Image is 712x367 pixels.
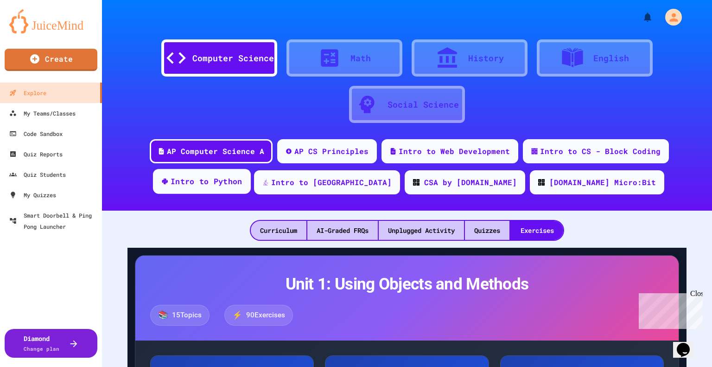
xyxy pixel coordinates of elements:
[9,189,56,200] div: My Quizzes
[4,4,64,59] div: Chat with us now!Close
[5,49,97,71] a: Create
[673,330,703,358] iframe: chat widget
[655,6,684,28] div: My Account
[593,52,629,64] div: English
[232,309,242,321] span: ⚡
[465,221,509,240] div: Quizzes
[549,177,656,188] div: [DOMAIN_NAME] Micro:Bit
[540,146,661,157] div: Intro to CS - Block Coding
[9,169,66,180] div: Quiz Students
[167,146,264,157] div: AP Computer Science A
[9,148,63,160] div: Quiz Reports
[150,274,664,294] h2: Unit 1: Using Objects and Methods
[9,210,98,232] div: Smart Doorbell & Ping Pong Launcher
[171,176,242,187] div: Intro to Python
[350,52,371,64] div: Math
[511,221,563,240] div: Exercises
[9,108,76,119] div: My Teams/Classes
[246,310,285,321] span: 90 Exercises
[413,179,420,186] img: CODE_logo_RGB.png
[388,98,459,111] div: Social Science
[635,290,703,329] iframe: chat widget
[9,9,93,33] img: logo-orange.svg
[9,128,63,139] div: Code Sandbox
[294,146,369,157] div: AP CS Principles
[625,9,655,25] div: My Notifications
[9,87,46,98] div: Explore
[538,179,545,186] img: CODE_logo_RGB.png
[24,345,59,352] span: Change plan
[172,310,202,321] span: 15 Topics
[379,221,464,240] div: Unplugged Activity
[158,309,168,321] span: 📚
[24,334,59,353] div: Diamond
[307,221,378,240] div: AI-Graded FRQs
[424,177,517,188] div: CSA by [DOMAIN_NAME]
[271,177,392,188] div: Intro to [GEOGRAPHIC_DATA]
[251,221,306,240] div: Curriculum
[5,329,97,358] button: DiamondChange plan
[192,52,274,64] div: Computer Science
[468,52,504,64] div: History
[399,146,510,157] div: Intro to Web Development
